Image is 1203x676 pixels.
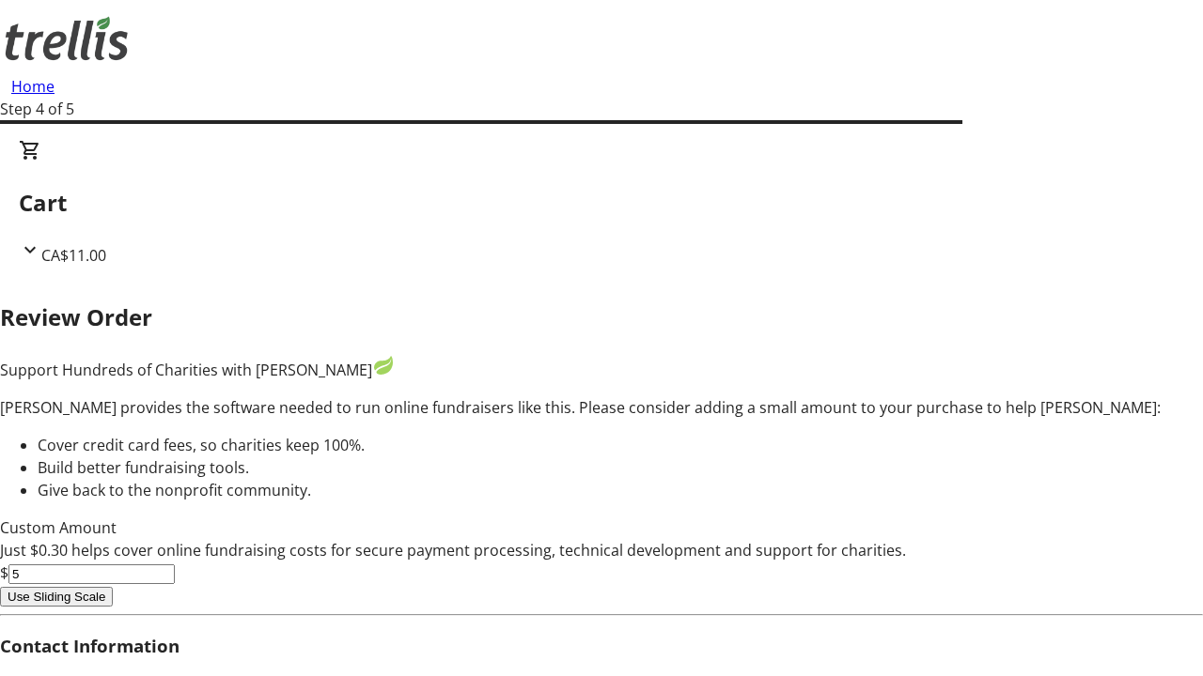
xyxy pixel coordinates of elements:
span: CA$11.00 [41,245,106,266]
li: Cover credit card fees, so charities keep 100%. [38,434,1203,456]
div: CartCA$11.00 [19,139,1184,267]
li: Build better fundraising tools. [38,456,1203,479]
li: Give back to the nonprofit community. [38,479,1203,501]
h2: Cart [19,186,1184,220]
